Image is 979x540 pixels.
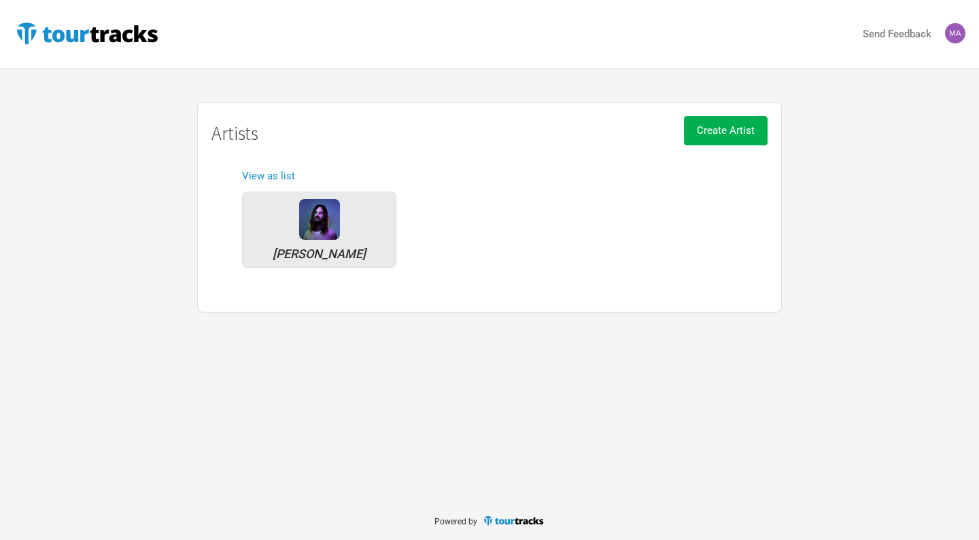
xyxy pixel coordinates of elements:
img: TourTracks [14,20,160,47]
button: Create Artist [684,116,768,145]
span: Create Artist [697,124,755,137]
a: View as list [242,170,295,182]
div: Tame Impala [299,199,340,240]
img: 1c9c0d9d-bb44-4064-8aca-048da12526be-1901_matt-sav_kevin-parker_1-1-2ace69638876a8c15dac9aec12088... [299,199,340,240]
a: [PERSON_NAME] [235,185,403,274]
strong: Send Feedback [863,28,931,40]
img: TourTracks [483,515,545,526]
h1: Artists [211,123,768,144]
span: Powered by [434,517,477,526]
img: mattchequer [945,23,965,43]
div: Tame Impala [250,248,389,260]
